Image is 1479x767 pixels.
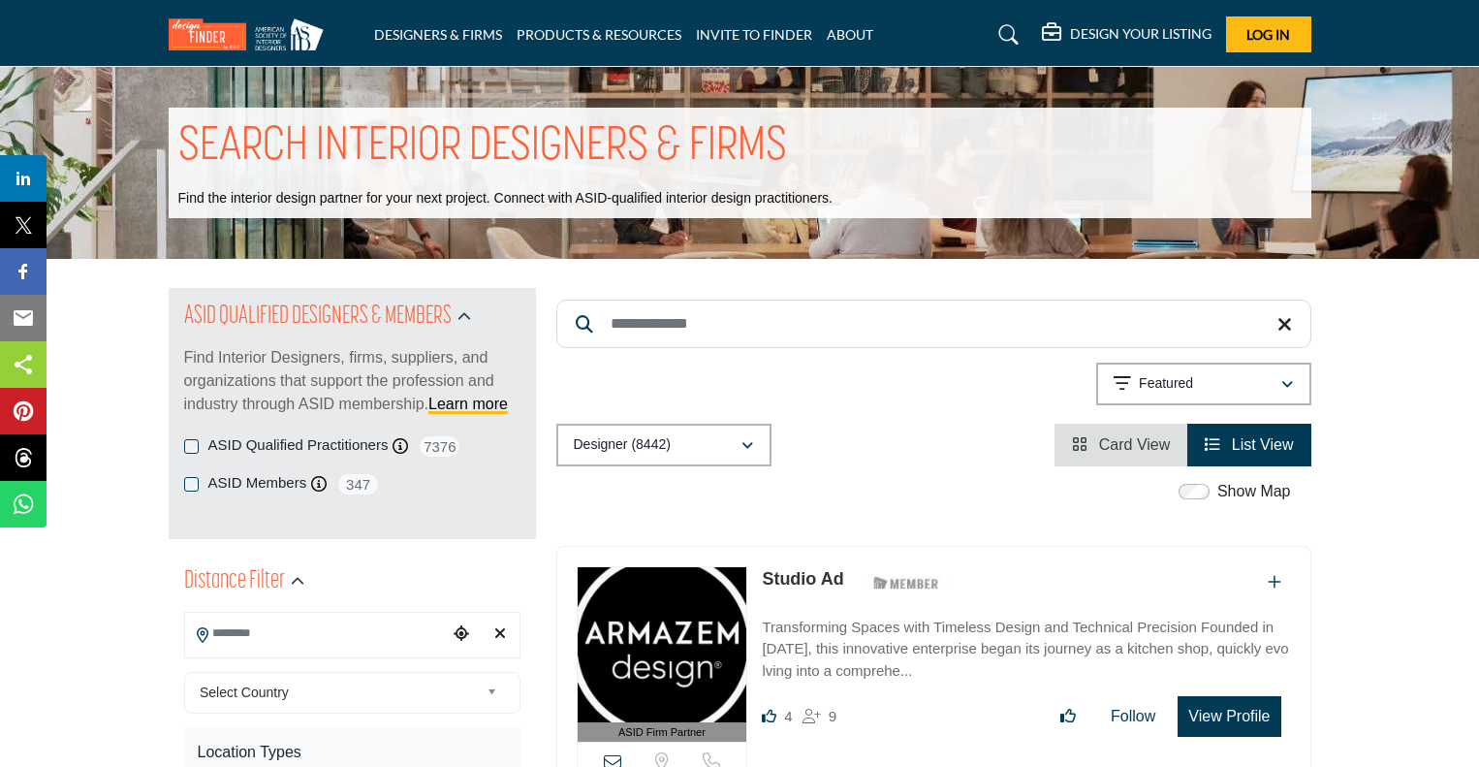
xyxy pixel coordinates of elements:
span: 9 [829,708,836,724]
input: Search Keyword [556,300,1311,348]
h1: SEARCH INTERIOR DESIGNERS & FIRMS [178,117,787,177]
img: Studio Ad [578,567,747,722]
label: ASID Qualified Practitioners [208,434,389,457]
span: Select Country [200,681,479,704]
input: ASID Qualified Practitioners checkbox [184,439,199,454]
p: Designer (8442) [574,435,671,455]
button: Like listing [1048,697,1088,736]
span: List View [1232,436,1294,453]
span: 4 [784,708,792,724]
span: Log In [1246,26,1290,43]
a: Search [980,19,1031,50]
a: ABOUT [827,26,873,43]
div: Location Types [198,741,507,764]
p: Transforming Spaces with Timeless Design and Technical Precision Founded in [DATE], this innovati... [762,617,1290,683]
div: DESIGN YOUR LISTING [1042,23,1212,47]
span: 7376 [418,434,461,459]
a: Learn more [428,396,508,412]
span: Card View [1099,436,1171,453]
button: View Profile [1178,696,1280,737]
li: List View [1187,424,1310,466]
button: Log In [1226,16,1311,52]
p: Studio Ad [762,566,843,592]
div: Followers [802,705,836,728]
i: Likes [762,709,776,723]
label: ASID Members [208,472,307,495]
span: 347 [336,472,380,496]
a: Studio Ad [762,569,843,589]
h2: ASID QUALIFIED DESIGNERS & MEMBERS [184,300,452,335]
h5: DESIGN YOUR LISTING [1070,25,1212,43]
input: ASID Members checkbox [184,477,199,492]
a: View List [1205,436,1293,453]
div: Clear search location [486,614,515,655]
div: Choose your current location [447,614,476,655]
img: Site Logo [169,18,333,50]
img: ASID Members Badge Icon [863,571,950,595]
a: DESIGNERS & FIRMS [374,26,502,43]
span: ASID Firm Partner [618,724,706,741]
p: Find the interior design partner for your next project. Connect with ASID-qualified interior desi... [178,189,833,208]
button: Featured [1096,363,1311,405]
a: PRODUCTS & RESOURCES [517,26,681,43]
p: Find Interior Designers, firms, suppliers, and organizations that support the profession and indu... [184,346,520,416]
a: View Card [1072,436,1170,453]
a: INVITE TO FINDER [696,26,812,43]
input: Search Location [185,615,447,653]
h2: Distance Filter [184,564,285,599]
a: Add To List [1268,574,1281,591]
p: Featured [1139,374,1193,394]
a: Transforming Spaces with Timeless Design and Technical Precision Founded in [DATE], this innovati... [762,605,1290,683]
button: Designer (8442) [556,424,771,466]
a: ASID Firm Partner [578,567,747,743]
label: Show Map [1217,480,1291,503]
button: Follow [1098,697,1168,736]
li: Card View [1054,424,1187,466]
